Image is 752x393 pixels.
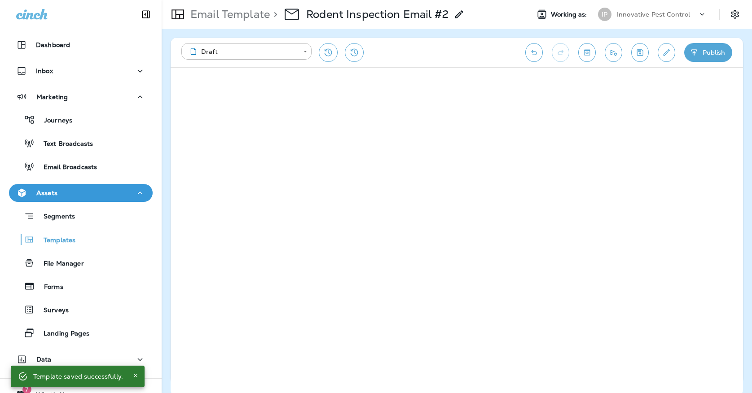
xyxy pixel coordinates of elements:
button: Dashboard [9,36,153,54]
span: Working as: [551,11,589,18]
p: Surveys [35,306,69,315]
button: Surveys [9,300,153,319]
button: Forms [9,277,153,296]
p: Journeys [35,117,72,125]
button: Collapse Sidebar [133,5,158,23]
p: Dashboard [36,41,70,48]
p: Rodent Inspection Email #2 [306,8,449,21]
button: Undo [525,43,543,62]
button: Assets [9,184,153,202]
p: Segments [35,213,75,222]
p: Text Broadcasts [35,140,93,148]
div: Draft [188,47,297,56]
p: Templates [35,236,75,245]
button: Inbox [9,62,153,80]
button: Landing Pages [9,323,153,342]
button: Save [631,43,649,62]
button: Templates [9,230,153,249]
button: Edit details [658,43,675,62]
p: Inbox [36,67,53,74]
p: Data [36,356,52,363]
button: Email Broadcasts [9,157,153,176]
p: File Manager [35,260,84,268]
p: Marketing [36,93,68,100]
button: Send test email [605,43,622,62]
button: Settings [727,6,743,22]
p: Landing Pages [35,330,89,338]
div: IP [598,8,611,21]
button: View Changelog [345,43,364,62]
button: Data [9,350,153,368]
button: Marketing [9,88,153,106]
button: Close [130,370,141,381]
button: Text Broadcasts [9,134,153,153]
p: Innovative Pest Control [617,11,690,18]
p: Forms [35,283,63,292]
p: Email Template [187,8,270,21]
button: Toggle preview [578,43,596,62]
p: > [270,8,277,21]
p: Email Broadcasts [35,163,97,172]
button: Journeys [9,110,153,129]
p: Assets [36,189,57,196]
button: Segments [9,206,153,226]
div: Template saved successfully. [33,368,123,384]
button: File Manager [9,253,153,272]
button: Publish [684,43,732,62]
button: Restore from previous version [319,43,338,62]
